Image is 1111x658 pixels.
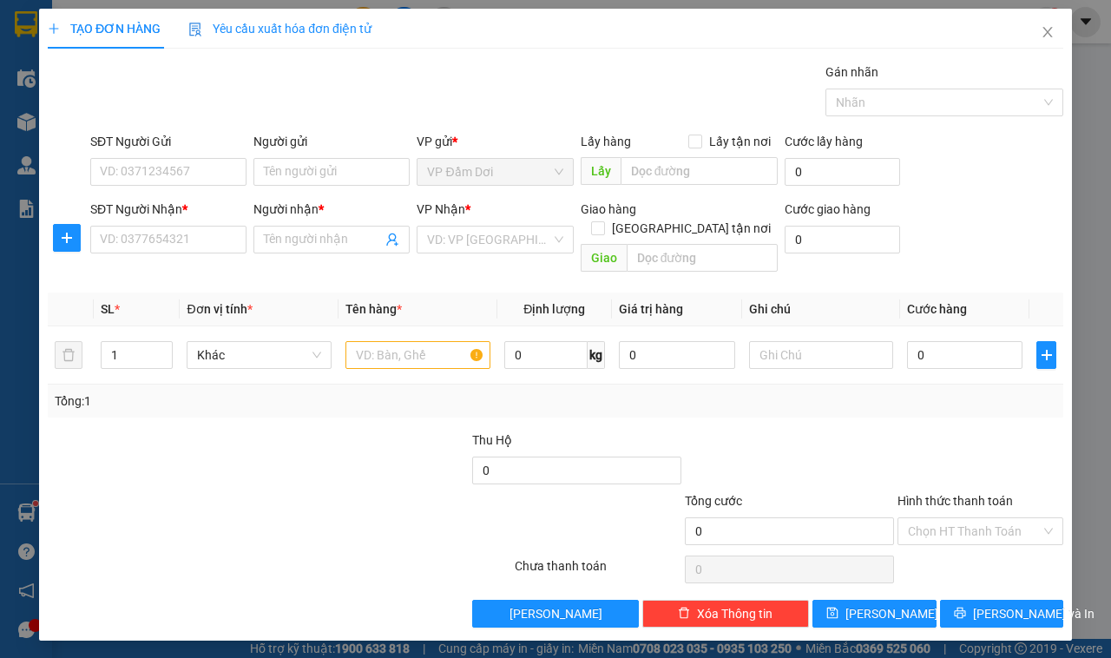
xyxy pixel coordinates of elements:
[48,22,161,36] span: TẠO ĐƠN HÀNG
[53,224,81,252] button: plus
[702,132,778,151] span: Lấy tận nơi
[580,202,635,216] span: Giao hàng
[100,42,114,56] span: environment
[939,600,1063,628] button: printer[PERSON_NAME] và In
[90,132,247,151] div: SĐT Người Gửi
[472,433,512,447] span: Thu Hộ
[417,202,465,216] span: VP Nhận
[826,607,838,621] span: save
[1023,9,1072,57] button: Close
[197,342,321,368] span: Khác
[187,302,252,316] span: Đơn vị tính
[55,341,82,369] button: delete
[619,341,734,369] input: 0
[253,132,410,151] div: Người gửi
[580,157,620,185] span: Lấy
[812,600,937,628] button: save[PERSON_NAME]
[253,200,410,219] div: Người nhận
[845,604,938,623] span: [PERSON_NAME]
[101,302,115,316] span: SL
[642,600,809,628] button: deleteXóa Thông tin
[953,607,965,621] span: printer
[100,11,246,33] b: [PERSON_NAME]
[188,22,371,36] span: Yêu cầu xuất hóa đơn điện tử
[48,23,60,35] span: plus
[897,494,1012,508] label: Hình thức thanh toán
[620,157,777,185] input: Dọc đường
[513,556,683,587] div: Chưa thanh toán
[8,109,195,137] b: GỬI : VP Đầm Dơi
[385,233,399,247] span: user-add
[678,607,690,621] span: delete
[619,302,683,316] span: Giá trị hàng
[685,494,742,508] span: Tổng cước
[100,63,114,77] span: phone
[972,604,1094,623] span: [PERSON_NAME] và In
[8,38,331,60] li: 85 [PERSON_NAME]
[741,293,900,326] th: Ghi chú
[785,135,863,148] label: Cước lấy hàng
[825,65,878,79] label: Gán nhãn
[785,226,900,253] input: Cước giao hàng
[588,341,605,369] span: kg
[580,244,626,272] span: Giao
[785,158,900,186] input: Cước lấy hàng
[1037,348,1055,362] span: plus
[8,60,331,82] li: 02839.63.63.63
[748,341,893,369] input: Ghi Chú
[417,132,573,151] div: VP gửi
[626,244,777,272] input: Dọc đường
[188,23,202,36] img: icon
[1036,341,1056,369] button: plus
[907,302,967,316] span: Cước hàng
[523,302,585,316] span: Định lượng
[697,604,772,623] span: Xóa Thông tin
[55,392,431,411] div: Tổng: 1
[605,219,778,238] span: [GEOGRAPHIC_DATA] tận nơi
[509,604,602,623] span: [PERSON_NAME]
[427,159,562,185] span: VP Đầm Dơi
[345,341,490,369] input: VD: Bàn, Ghế
[580,135,630,148] span: Lấy hàng
[1041,25,1055,39] span: close
[345,302,402,316] span: Tên hàng
[54,231,80,245] span: plus
[90,200,247,219] div: SĐT Người Nhận
[785,202,871,216] label: Cước giao hàng
[472,600,639,628] button: [PERSON_NAME]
